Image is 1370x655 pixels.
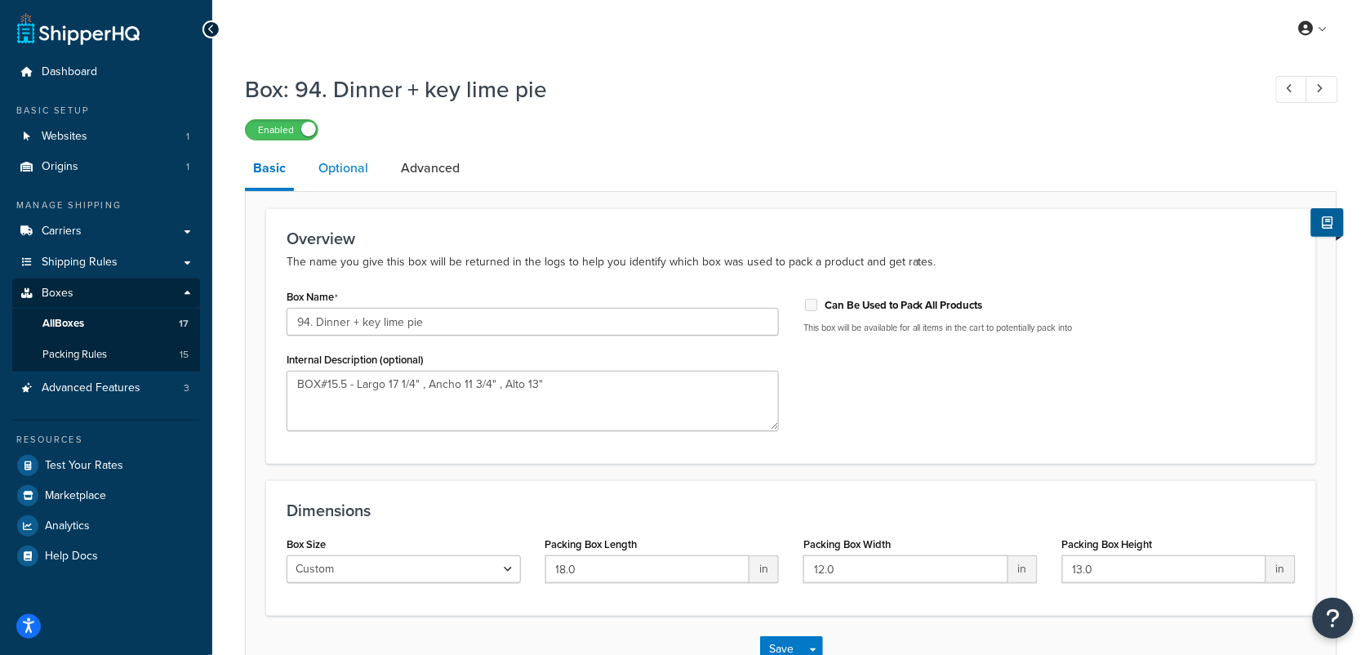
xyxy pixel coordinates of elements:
[1008,555,1038,583] span: in
[287,501,1296,519] h3: Dimensions
[12,57,200,87] a: Dashboard
[246,120,318,140] label: Enabled
[179,317,189,331] span: 17
[245,149,294,191] a: Basic
[45,489,106,503] span: Marketplace
[245,74,1246,105] h1: Box: 94. Dinner + key lime pie
[42,65,97,79] span: Dashboard
[1266,555,1296,583] span: in
[803,299,820,311] input: This option can't be selected because the box is assigned to a dimensional rule
[184,381,189,395] span: 3
[749,555,779,583] span: in
[42,317,84,331] span: All Boxes
[42,160,78,174] span: Origins
[1313,598,1354,639] button: Open Resource Center
[12,340,200,370] li: Packing Rules
[12,278,200,372] li: Boxes
[12,309,200,339] a: AllBoxes17
[45,550,98,564] span: Help Docs
[12,198,200,212] div: Manage Shipping
[12,278,200,309] a: Boxes
[45,459,123,473] span: Test Your Rates
[186,130,189,144] span: 1
[803,322,1296,334] p: This box will be available for all items in the cart to potentially pack into
[12,511,200,541] a: Analytics
[1276,76,1308,103] a: Previous Record
[12,152,200,182] li: Origins
[45,519,90,533] span: Analytics
[42,287,73,301] span: Boxes
[12,216,200,247] a: Carriers
[12,373,200,403] li: Advanced Features
[12,433,200,447] div: Resources
[287,354,424,366] label: Internal Description (optional)
[287,291,338,304] label: Box Name
[1062,538,1153,550] label: Packing Box Height
[545,538,638,550] label: Packing Box Length
[825,298,983,313] label: Can Be Used to Pack All Products
[42,381,140,395] span: Advanced Features
[12,340,200,370] a: Packing Rules15
[12,122,200,152] a: Websites1
[393,149,468,188] a: Advanced
[42,225,82,238] span: Carriers
[287,252,1296,272] p: The name you give this box will be returned in the logs to help you identify which box was used t...
[12,451,200,480] a: Test Your Rates
[1311,208,1344,237] button: Show Help Docs
[12,541,200,571] a: Help Docs
[287,538,326,550] label: Box Size
[12,122,200,152] li: Websites
[12,104,200,118] div: Basic Setup
[310,149,376,188] a: Optional
[287,371,779,431] textarea: BOX#15.5 - Largo 17 1/4" , Ancho 11 3/4" , Alto 13"
[186,160,189,174] span: 1
[180,348,189,362] span: 15
[12,152,200,182] a: Origins1
[42,256,118,270] span: Shipping Rules
[12,373,200,403] a: Advanced Features3
[42,348,107,362] span: Packing Rules
[803,538,891,550] label: Packing Box Width
[12,247,200,278] a: Shipping Rules
[42,130,87,144] span: Websites
[1306,76,1338,103] a: Next Record
[287,229,1296,247] h3: Overview
[12,481,200,510] a: Marketplace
